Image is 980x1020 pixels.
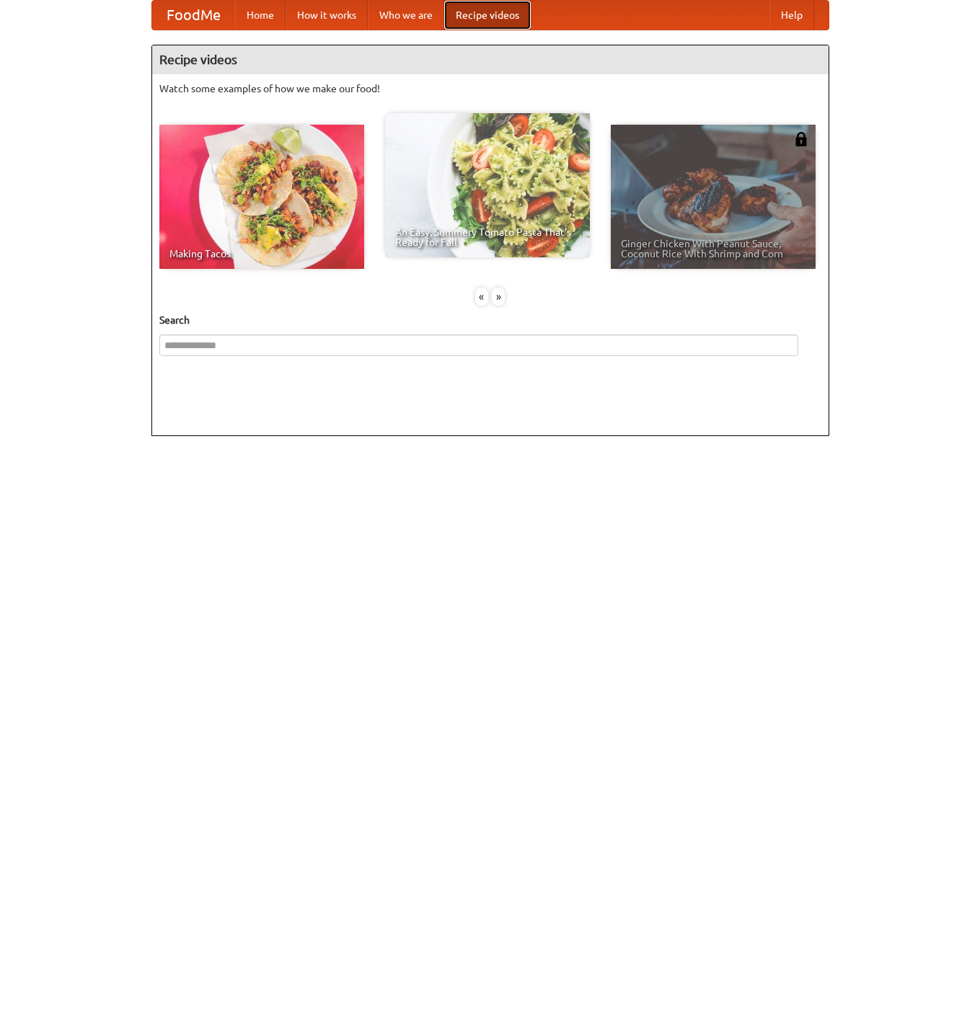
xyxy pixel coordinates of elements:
span: Making Tacos [169,249,354,259]
a: Home [235,1,286,30]
div: » [492,288,505,306]
div: « [475,288,488,306]
a: How it works [286,1,368,30]
a: Making Tacos [159,125,364,269]
a: FoodMe [152,1,235,30]
h5: Search [159,313,821,327]
span: An Easy, Summery Tomato Pasta That's Ready for Fall [395,227,580,247]
h4: Recipe videos [152,45,829,74]
img: 483408.png [794,132,808,146]
a: Who we are [368,1,444,30]
a: An Easy, Summery Tomato Pasta That's Ready for Fall [385,113,590,257]
a: Help [769,1,814,30]
a: Recipe videos [444,1,531,30]
p: Watch some examples of how we make our food! [159,81,821,96]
